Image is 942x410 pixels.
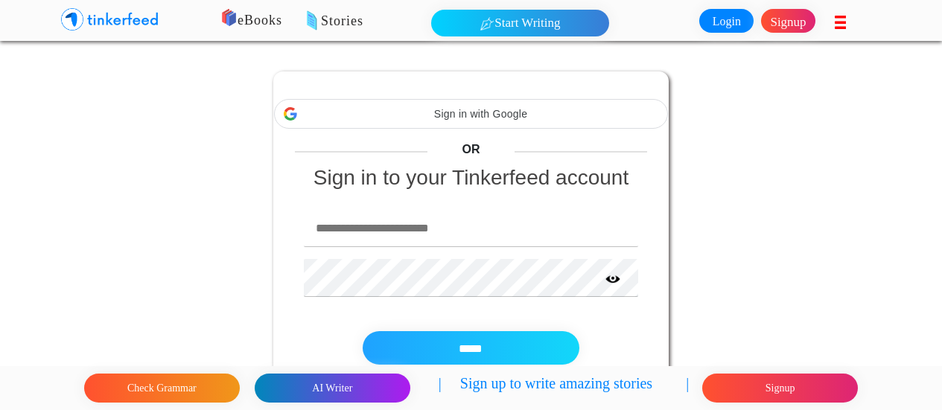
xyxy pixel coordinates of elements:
p: Stories [260,11,675,32]
button: AI Writer [255,374,410,403]
span: Sign in with Google [303,108,658,120]
button: Start Writing [431,10,609,36]
div: Sign in with Google [274,99,668,129]
button: Check Grammar [84,374,240,403]
p: OR [439,143,502,173]
button: Signup [702,374,858,403]
h3: Sign in to your Tinkerfeed account [274,158,668,198]
img: eye icon [605,272,620,286]
p: | Sign up to write amazing stories | [439,372,689,404]
p: eBooks [201,10,616,31]
a: Signup [761,9,815,33]
a: Login [699,9,754,33]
